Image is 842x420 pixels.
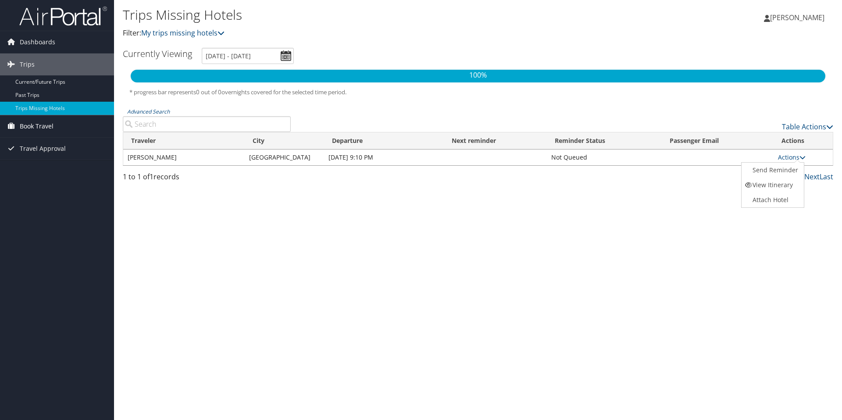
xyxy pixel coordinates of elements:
td: Not Queued [547,149,661,165]
a: Table Actions [782,122,833,132]
span: 1 [150,172,153,182]
h5: * progress bar represents overnights covered for the selected time period. [129,88,827,96]
a: Send Reminder [742,163,802,178]
p: Filter: [123,28,596,39]
th: City: activate to sort column ascending [245,132,324,149]
a: [PERSON_NAME] [764,4,833,31]
img: airportal-logo.png [19,6,107,26]
a: View Itinerary [742,178,802,192]
a: Last [820,172,833,182]
th: Actions [774,132,833,149]
a: Actions [778,153,806,161]
a: Attach Hotel [742,192,802,207]
a: Next [804,172,820,182]
input: [DATE] - [DATE] [202,48,294,64]
a: My trips missing hotels [141,28,225,38]
td: [DATE] 9:10 PM [324,149,444,165]
td: [PERSON_NAME] [123,149,245,165]
h3: Currently Viewing [123,48,192,60]
p: 100% [131,70,825,81]
a: Advanced Search [127,108,170,115]
span: Travel Approval [20,138,66,160]
th: Reminder Status [547,132,661,149]
span: Dashboards [20,31,55,53]
h1: Trips Missing Hotels [123,6,596,24]
span: Trips [20,53,35,75]
span: [PERSON_NAME] [770,13,824,22]
div: 1 to 1 of records [123,171,291,186]
td: [GEOGRAPHIC_DATA] [245,149,324,165]
th: Departure: activate to sort column descending [324,132,444,149]
th: Passenger Email: activate to sort column ascending [662,132,774,149]
th: Next reminder [444,132,547,149]
input: Advanced Search [123,116,291,132]
span: 0 out of 0 [196,88,221,96]
th: Traveler: activate to sort column ascending [123,132,245,149]
span: Book Travel [20,115,54,137]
